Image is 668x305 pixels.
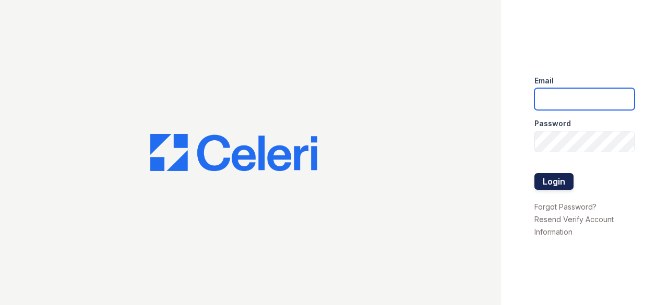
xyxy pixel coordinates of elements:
[534,215,614,236] a: Resend Verify Account Information
[534,118,571,129] label: Password
[534,76,554,86] label: Email
[534,173,574,190] button: Login
[150,134,317,172] img: CE_Logo_Blue-a8612792a0a2168367f1c8372b55b34899dd931a85d93a1a3d3e32e68fde9ad4.png
[534,202,597,211] a: Forgot Password?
